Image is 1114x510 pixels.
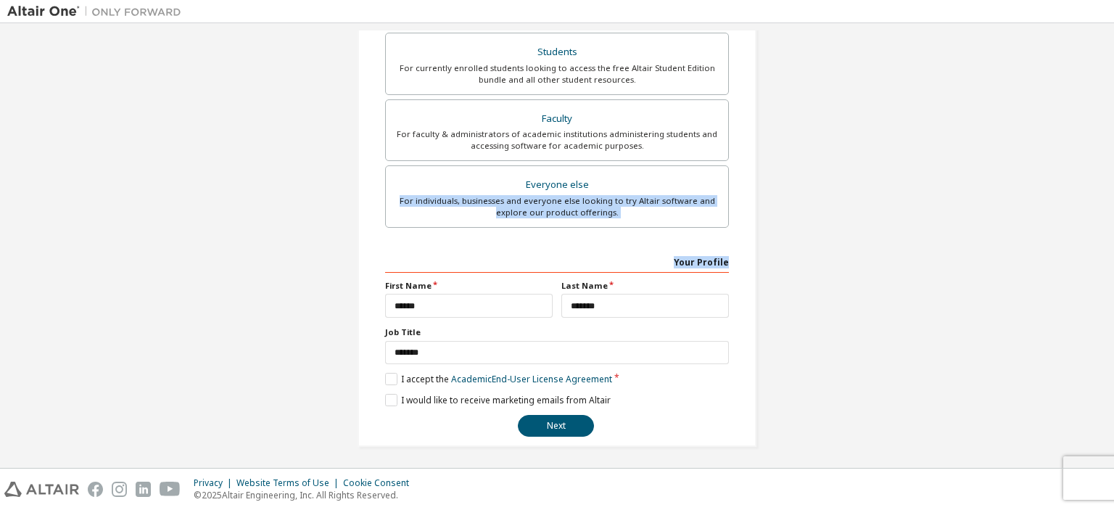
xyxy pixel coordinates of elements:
[385,250,729,273] div: Your Profile
[4,482,79,497] img: altair_logo.svg
[395,195,719,218] div: For individuals, businesses and everyone else looking to try Altair software and explore our prod...
[88,482,103,497] img: facebook.svg
[385,326,729,338] label: Job Title
[395,109,719,129] div: Faculty
[236,477,343,489] div: Website Terms of Use
[395,42,719,62] div: Students
[451,373,612,385] a: Academic End-User License Agreement
[385,280,553,292] label: First Name
[518,415,594,437] button: Next
[194,477,236,489] div: Privacy
[112,482,127,497] img: instagram.svg
[160,482,181,497] img: youtube.svg
[343,477,418,489] div: Cookie Consent
[7,4,189,19] img: Altair One
[395,175,719,195] div: Everyone else
[395,128,719,152] div: For faculty & administrators of academic institutions administering students and accessing softwa...
[385,373,612,385] label: I accept the
[136,482,151,497] img: linkedin.svg
[194,489,418,501] p: © 2025 Altair Engineering, Inc. All Rights Reserved.
[561,280,729,292] label: Last Name
[385,394,611,406] label: I would like to receive marketing emails from Altair
[395,62,719,86] div: For currently enrolled students looking to access the free Altair Student Edition bundle and all ...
